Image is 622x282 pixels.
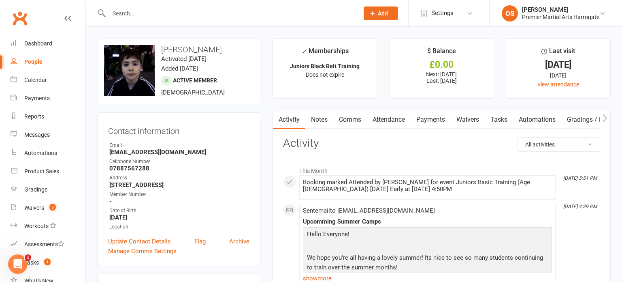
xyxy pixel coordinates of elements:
a: Reports [11,108,85,126]
h3: [PERSON_NAME] [104,45,253,54]
a: Attendance [367,110,411,129]
a: Assessments [11,235,85,254]
span: Active member [173,77,217,84]
i: [DATE] 4:39 PM [563,204,597,209]
div: [DATE] [513,71,603,80]
div: Assessments [24,241,64,248]
div: OS [502,5,518,22]
div: Calendar [24,77,47,83]
div: Cellphone Number [109,158,249,166]
a: Clubworx [10,8,30,28]
a: Activity [273,110,305,129]
div: Location [109,223,249,231]
i: [DATE] 5:51 PM [563,175,597,181]
div: Workouts [24,223,49,229]
p: Next: [DATE] Last: [DATE] [397,71,486,84]
time: Added [DATE] [161,65,198,72]
span: 1 [44,258,51,265]
div: Upcomming Summer Camps [303,218,552,225]
span: Sent email to [EMAIL_ADDRESS][DOMAIN_NAME] [303,207,435,214]
p: Hello Everyone! [305,229,550,241]
div: [DATE] [513,60,603,69]
a: Gradings [11,181,85,199]
div: [PERSON_NAME] [522,6,599,13]
a: Automations [11,144,85,162]
div: Tasks [24,259,39,266]
span: Add [378,10,388,17]
strong: - [109,198,249,205]
a: Notes [305,110,333,129]
time: Activated [DATE] [161,55,207,62]
span: 3 [49,204,56,211]
div: Date of Birth [109,207,249,215]
a: People [11,53,85,71]
a: Tasks 1 [11,254,85,272]
div: Product Sales [24,168,59,174]
button: Add [364,6,398,20]
a: Flag [194,237,206,246]
div: Member Number [109,191,249,198]
span: [DEMOGRAPHIC_DATA] [161,89,225,96]
a: Manage Comms Settings [108,246,177,256]
img: image1698162803.png [104,45,155,96]
span: 1 [25,254,31,261]
span: Does not expire [306,71,344,78]
div: Premier Martial Arts Harrogate [522,13,599,21]
a: Dashboard [11,34,85,53]
span: Settings [431,4,454,22]
p: We hope you're all having a lovely summer! Its nice to see so many students continuing to train o... [305,253,550,274]
a: Automations [513,110,561,129]
a: Product Sales [11,162,85,181]
div: £0.00 [397,60,486,69]
a: Workouts [11,217,85,235]
div: Gradings [24,186,47,193]
strong: Juniors Black Belt Training [290,63,360,69]
div: Last visit [541,46,575,60]
h3: Activity [283,137,600,150]
a: Payments [11,89,85,108]
a: Payments [411,110,451,129]
div: Address [109,174,249,182]
a: view attendance [538,81,579,88]
div: Memberships [301,46,349,61]
div: Booking marked Attended by [PERSON_NAME] for event Juniors Basic Training (Age [DEMOGRAPHIC_DATA]... [303,179,552,193]
a: Messages [11,126,85,144]
strong: 07887567288 [109,165,249,172]
a: Tasks [485,110,513,129]
iframe: Intercom live chat [8,254,28,274]
div: Automations [24,150,57,156]
a: Calendar [11,71,85,89]
h3: Contact information [108,123,249,136]
div: Reports [24,113,44,120]
div: $ Balance [427,46,456,60]
div: Dashboard [24,40,52,47]
strong: [EMAIL_ADDRESS][DOMAIN_NAME] [109,149,249,156]
div: Email [109,142,249,149]
i: ✓ [301,47,307,55]
a: Comms [333,110,367,129]
div: People [24,58,43,65]
a: Archive [229,237,249,246]
a: Waivers 3 [11,199,85,217]
div: Messages [24,131,50,138]
div: Payments [24,95,50,101]
a: Waivers [451,110,485,129]
div: Waivers [24,205,44,211]
strong: [DATE] [109,214,249,221]
a: Update Contact Details [108,237,171,246]
strong: [STREET_ADDRESS] [109,181,249,189]
li: This Month [283,162,600,175]
input: Search... [107,8,353,19]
